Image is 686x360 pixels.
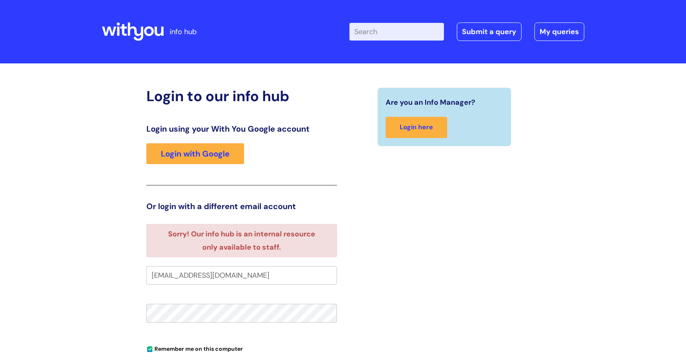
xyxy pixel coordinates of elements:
[534,22,584,41] a: My queries
[160,228,322,254] li: Sorry! Our info hub is an internal resource only available to staff.
[386,117,447,138] a: Login here
[146,266,337,285] input: Your e-mail address
[146,124,337,134] h3: Login using your With You Google account
[457,22,522,41] a: Submit a query
[147,347,152,352] input: Remember me on this computer
[349,23,444,41] input: Search
[146,201,337,211] h3: Or login with a different email account
[170,25,197,38] p: info hub
[146,87,337,105] h2: Login to our info hub
[386,96,475,109] span: Are you an Info Manager?
[146,143,244,164] a: Login with Google
[146,342,337,355] div: You can uncheck this option if you're logging in from a shared device
[146,344,243,352] label: Remember me on this computer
